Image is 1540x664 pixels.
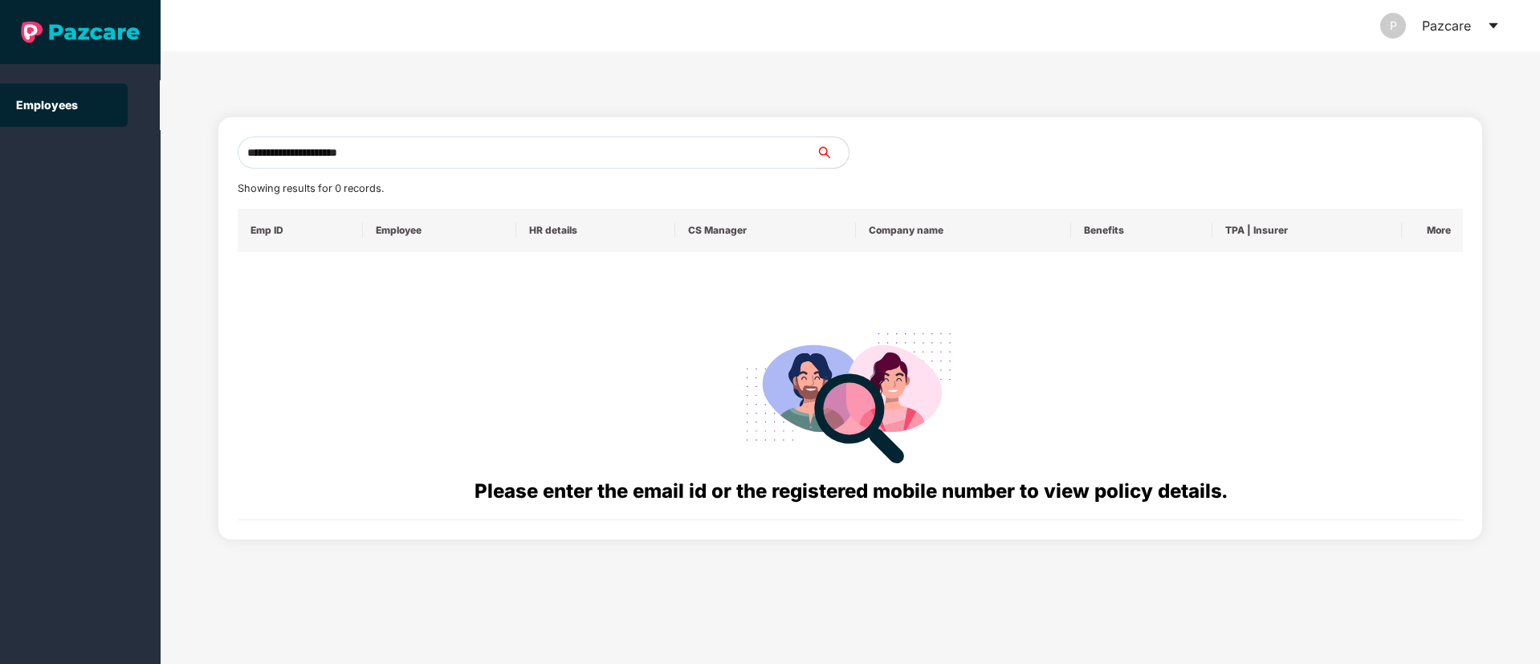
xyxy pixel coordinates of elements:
th: Emp ID [238,209,364,252]
img: svg+xml;base64,PHN2ZyB4bWxucz0iaHR0cDovL3d3dy53My5vcmcvMjAwMC9zdmciIHdpZHRoPSIyODgiIGhlaWdodD0iMj... [735,313,966,476]
th: HR details [516,209,674,252]
th: Company name [856,209,1071,252]
span: search [816,146,849,159]
button: search [816,136,849,169]
th: CS Manager [675,209,856,252]
span: Showing results for 0 records. [238,182,384,194]
span: Please enter the email id or the registered mobile number to view policy details. [475,479,1227,503]
th: Employee [363,209,516,252]
span: caret-down [1487,19,1500,32]
th: Benefits [1071,209,1212,252]
a: Employees [16,98,78,112]
th: More [1402,209,1463,252]
th: TPA | Insurer [1212,209,1402,252]
span: P [1390,13,1397,39]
